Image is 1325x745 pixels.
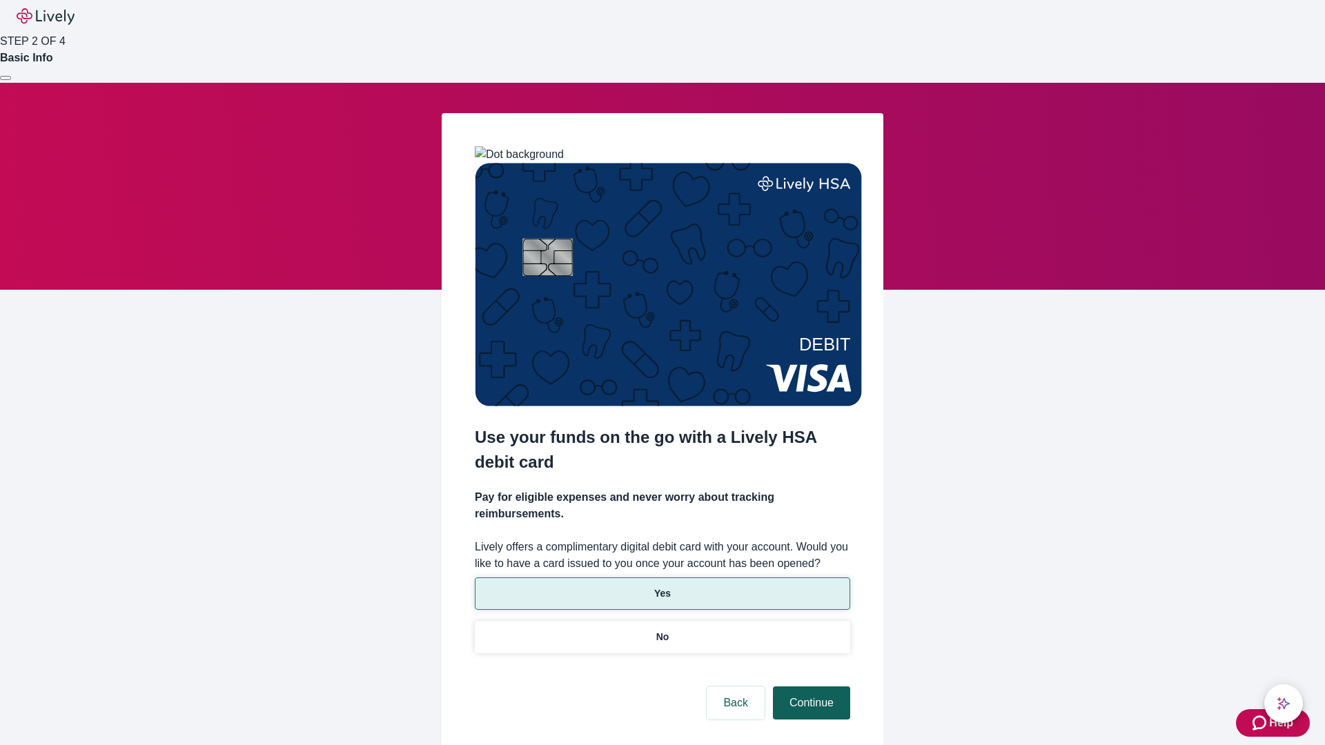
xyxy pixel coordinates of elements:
img: Dot background [475,146,564,163]
button: Yes [475,577,850,610]
span: Help [1269,715,1293,731]
label: Lively offers a complimentary digital debit card with your account. Would you like to have a card... [475,539,850,572]
h4: Pay for eligible expenses and never worry about tracking reimbursements. [475,489,850,522]
button: chat [1264,684,1303,723]
button: Zendesk support iconHelp [1236,709,1310,737]
svg: Zendesk support icon [1253,715,1269,731]
button: Back [707,686,765,719]
button: Continue [773,686,850,719]
h2: Use your funds on the go with a Lively HSA debit card [475,425,850,475]
p: Yes [654,586,671,601]
img: Debit card [475,163,862,406]
svg: Lively AI Assistant [1277,697,1290,711]
p: No [656,630,669,644]
img: Lively [17,8,75,25]
button: No [475,621,850,653]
